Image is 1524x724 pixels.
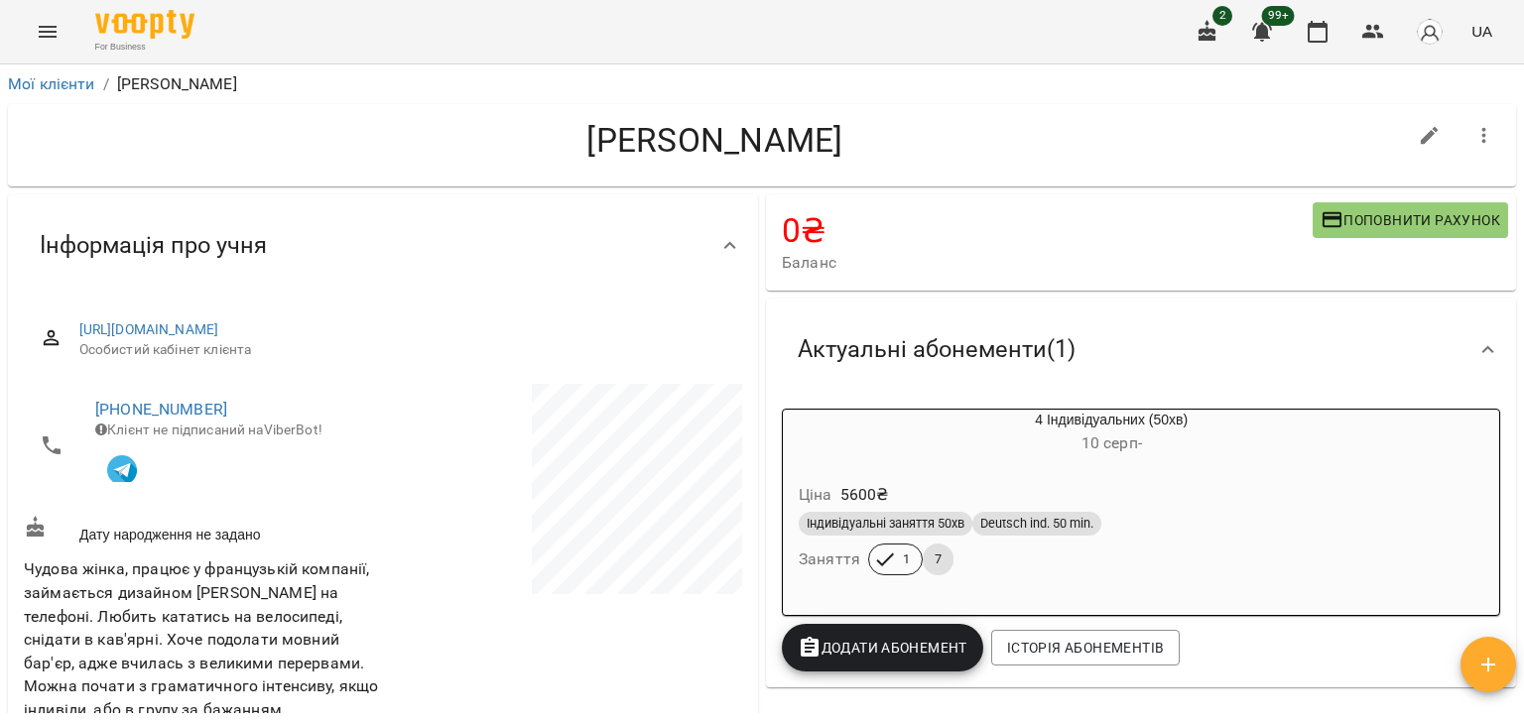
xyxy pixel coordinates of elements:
button: Історія абонементів [991,630,1180,665]
h6: Ціна [799,481,832,509]
span: Deutsch ind. 50 min. [972,515,1101,533]
p: [PERSON_NAME] [117,72,237,96]
h4: 0 ₴ [782,210,1313,251]
button: Клієнт підписаний на VooptyBot [95,440,149,494]
span: Баланс [782,251,1313,275]
img: avatar_s.png [1416,18,1444,46]
button: Menu [24,8,71,56]
div: Актуальні абонементи(1) [766,299,1516,401]
span: Чудова жінка, працює у французькій компанії, займається дизайном [PERSON_NAME] на телефоні. Любит... [24,559,378,718]
img: Telegram [107,455,137,485]
h6: Заняття [799,545,860,573]
span: UA [1471,21,1492,42]
span: 7 [923,550,953,568]
a: [PHONE_NUMBER] [95,400,227,419]
p: 5600 ₴ [840,483,889,507]
button: Поповнити рахунок [1313,202,1508,238]
span: Актуальні абонементи ( 1 ) [798,334,1076,365]
div: 4 Індивідуальних (50хв) [783,410,1440,457]
span: Клієнт не підписаний на ViberBot! [95,422,322,437]
span: 1 [891,550,922,568]
h4: [PERSON_NAME] [24,120,1406,161]
span: Індивідуальні заняття 50хв [799,515,972,533]
button: 4 Індивідуальних (50хв)10 серп- Ціна5600₴Індивідуальні заняття 50хвDeutsch ind. 50 min.Заняття17 [783,410,1440,599]
span: Інформація про учня [40,230,267,261]
span: For Business [95,41,194,54]
button: UA [1463,13,1500,50]
span: Історія абонементів [1007,636,1164,660]
div: Інформація про учня [8,194,758,297]
nav: breadcrumb [8,72,1516,96]
span: Поповнити рахунок [1321,208,1500,232]
a: Мої клієнти [8,74,95,93]
img: Voopty Logo [95,10,194,39]
div: Дату народження не задано [20,512,383,548]
span: 10 серп - [1081,433,1142,452]
span: 2 [1212,6,1232,26]
a: [URL][DOMAIN_NAME] [79,321,219,337]
button: Додати Абонемент [782,624,983,671]
span: Додати Абонемент [798,636,967,660]
li: / [103,72,109,96]
span: 99+ [1262,6,1295,26]
span: Особистий кабінет клієнта [79,340,726,360]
